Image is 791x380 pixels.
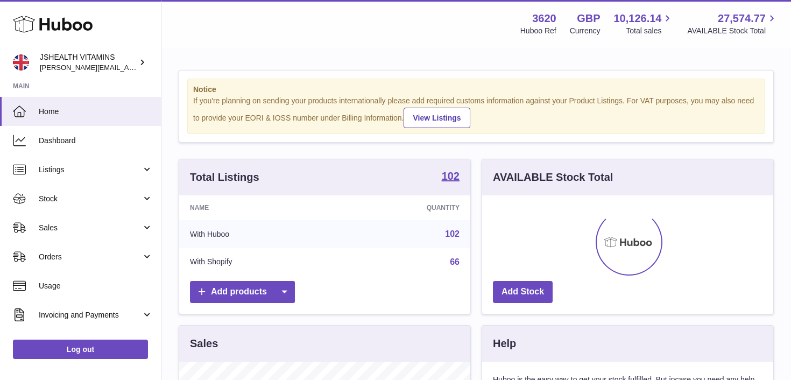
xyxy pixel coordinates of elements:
td: With Huboo [179,220,336,248]
th: Name [179,195,336,220]
h3: AVAILABLE Stock Total [493,170,613,185]
span: [PERSON_NAME][EMAIL_ADDRESS][DOMAIN_NAME] [40,63,216,72]
a: View Listings [404,108,470,128]
a: Add products [190,281,295,303]
strong: GBP [577,11,600,26]
a: 10,126.14 Total sales [613,11,674,36]
a: 27,574.77 AVAILABLE Stock Total [687,11,778,36]
a: 102 [445,229,460,238]
img: francesca@jshealthvitamins.com [13,54,29,71]
a: Add Stock [493,281,553,303]
th: Quantity [336,195,470,220]
span: 27,574.77 [718,11,766,26]
span: Home [39,107,153,117]
span: 10,126.14 [613,11,661,26]
span: Total sales [626,26,674,36]
span: Usage [39,281,153,291]
div: Currency [570,26,601,36]
div: JSHEALTH VITAMINS [40,52,137,73]
a: 102 [442,171,460,184]
span: Listings [39,165,142,175]
div: If you're planning on sending your products internationally please add required customs informati... [193,96,759,128]
h3: Sales [190,336,218,351]
span: Stock [39,194,142,204]
strong: Notice [193,85,759,95]
span: AVAILABLE Stock Total [687,26,778,36]
span: Dashboard [39,136,153,146]
span: Sales [39,223,142,233]
h3: Total Listings [190,170,259,185]
div: Huboo Ref [520,26,556,36]
a: 66 [450,257,460,266]
td: With Shopify [179,248,336,276]
a: Log out [13,340,148,359]
span: Invoicing and Payments [39,310,142,320]
strong: 3620 [532,11,556,26]
span: Orders [39,252,142,262]
strong: 102 [442,171,460,181]
h3: Help [493,336,516,351]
